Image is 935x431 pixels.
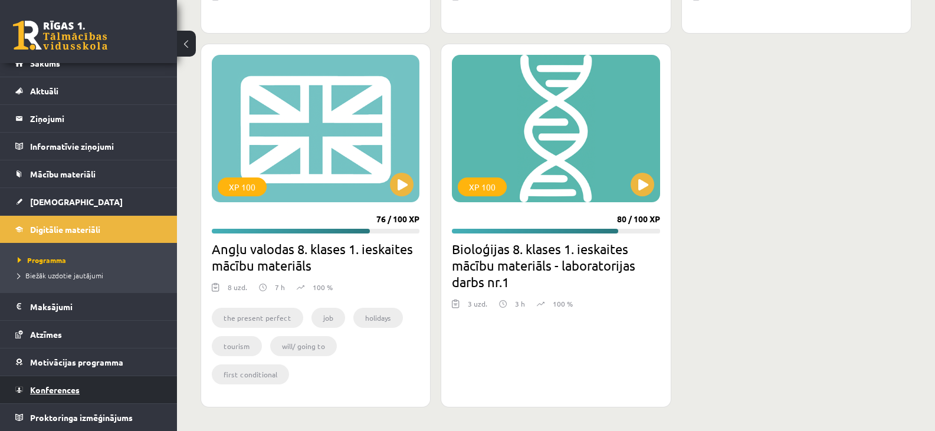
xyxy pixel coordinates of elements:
[30,169,96,179] span: Mācību materiāli
[30,412,133,423] span: Proktoringa izmēģinājums
[15,105,162,132] a: Ziņojumi
[30,293,162,320] legend: Maksājumi
[15,188,162,215] a: [DEMOGRAPHIC_DATA]
[15,160,162,187] a: Mācību materiāli
[18,271,103,280] span: Biežāk uzdotie jautājumi
[30,58,60,68] span: Sākums
[15,321,162,348] a: Atzīmes
[270,336,337,356] li: will/ going to
[15,404,162,431] a: Proktoringa izmēģinājums
[15,376,162,403] a: Konferences
[13,21,107,50] a: Rīgas 1. Tālmācības vidusskola
[353,308,403,328] li: holidays
[30,329,62,340] span: Atzīmes
[30,105,162,132] legend: Ziņojumi
[218,177,267,196] div: XP 100
[30,357,123,367] span: Motivācijas programma
[15,133,162,160] a: Informatīvie ziņojumi
[18,255,66,265] span: Programma
[468,298,487,316] div: 3 uzd.
[228,282,247,300] div: 8 uzd.
[30,384,80,395] span: Konferences
[15,216,162,243] a: Digitālie materiāli
[515,298,525,309] p: 3 h
[458,177,507,196] div: XP 100
[30,224,100,235] span: Digitālie materiāli
[212,308,303,328] li: the present perfect
[15,293,162,320] a: Maksājumi
[313,282,333,292] p: 100 %
[30,196,123,207] span: [DEMOGRAPHIC_DATA]
[18,270,165,281] a: Biežāk uzdotie jautājumi
[212,336,262,356] li: tourism
[452,241,660,290] h2: Bioloģijas 8. klases 1. ieskaites mācību materiāls - laboratorijas darbs nr.1
[311,308,345,328] li: job
[15,348,162,376] a: Motivācijas programma
[18,255,165,265] a: Programma
[15,77,162,104] a: Aktuāli
[30,85,58,96] span: Aktuāli
[15,50,162,77] a: Sākums
[212,364,289,384] li: first conditional
[30,133,162,160] legend: Informatīvie ziņojumi
[553,298,573,309] p: 100 %
[275,282,285,292] p: 7 h
[212,241,419,274] h2: Angļu valodas 8. klases 1. ieskaites mācību materiāls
